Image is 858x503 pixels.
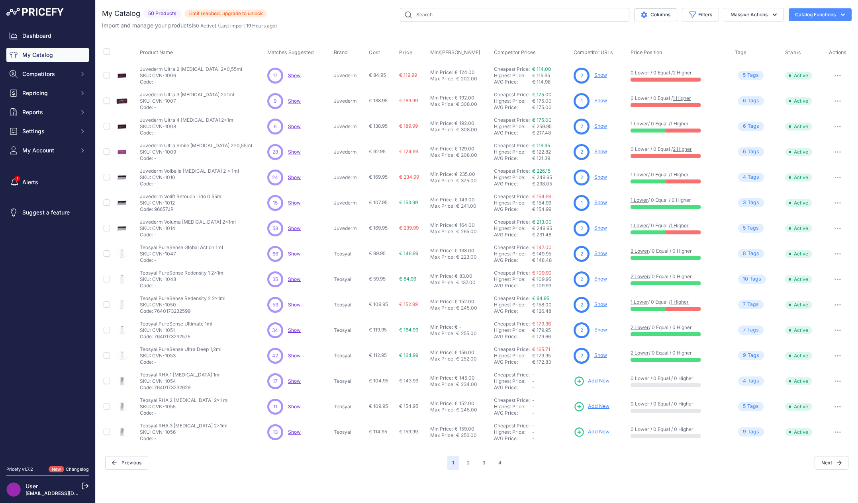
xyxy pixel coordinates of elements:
span: s [756,174,759,181]
span: Repricing [22,89,74,97]
a: Show [594,123,607,129]
a: € 165.71 [532,346,550,352]
span: Tag [738,122,764,131]
span: Show [288,123,301,129]
span: s [756,123,759,130]
a: 1 Higher [670,299,689,305]
a: Suggest a feature [6,205,89,220]
a: Show [288,98,301,104]
p: SKU: CVN-1008 [140,123,235,130]
p: Juvederm Ultra 2 [MEDICAL_DATA] 2x0,55ml [140,66,242,72]
span: Price Position [631,49,662,55]
button: My Account [6,143,89,158]
a: Show [594,225,607,231]
span: Add New [588,377,609,385]
div: € 121.39 [532,155,570,162]
div: € [454,69,458,76]
a: Show [288,378,301,384]
span: € 119.99 [399,72,417,78]
span: Matches Suggested [267,49,314,55]
span: Min/[PERSON_NAME] [430,49,480,55]
span: Add New [588,428,609,436]
span: Brand [334,49,348,55]
span: € 259.95 [532,123,552,129]
a: Cheapest Price: [494,117,530,123]
a: Show [594,276,607,282]
a: 1 Lower [631,299,648,305]
span: € 249.95 [532,174,552,180]
p: SKU: CVN-1007 [140,98,234,104]
a: 50 Active [193,23,215,29]
span: Tag [738,96,764,105]
div: 265.00 [459,228,477,235]
div: € [456,228,459,235]
div: 241.00 [459,203,476,209]
a: € 109.90 [532,270,552,276]
p: SKU: CVN-1006 [140,72,242,79]
span: Add New [588,403,609,410]
a: Show [288,149,301,155]
a: Cheapest Price: [494,423,530,429]
span: € 107.95 [369,199,388,205]
span: € 189.99 [399,97,418,103]
span: € 115.95 [532,72,550,78]
p: SKU: CVN-1010 [140,174,239,181]
button: Catalog Functions [789,8,852,21]
p: Juvederm Ultra 3 [MEDICAL_DATA] 2x1ml [140,92,234,98]
div: AVG Price: [494,104,532,111]
a: Add New [574,427,609,438]
span: Competitor URLs [574,49,613,55]
span: Show [288,353,301,359]
a: Add New [574,376,609,387]
p: / 0 Equal / [631,172,727,178]
span: Active [785,199,812,207]
div: Min Price: [430,120,453,127]
a: Show [594,199,607,205]
p: Code: - [140,232,236,238]
div: Highest Price: [494,174,532,181]
button: Next [815,456,848,470]
a: Alerts [6,175,89,189]
a: Cheapest Price: [494,397,530,403]
p: Juvederm [334,200,366,206]
span: € 169.95 [369,225,388,231]
span: 28 [272,148,278,156]
a: Cheapest Price: [494,142,530,148]
div: 202.00 [459,76,477,82]
span: Show [288,251,301,257]
a: 1 Higher [673,95,691,101]
p: Code: - [140,181,239,187]
span: Tag [738,198,764,207]
div: Highest Price: [494,98,532,104]
a: Show [288,225,301,231]
a: € 114.00 [532,66,551,72]
span: Show [288,200,301,206]
a: Show [594,72,607,78]
a: 1 Higher [670,172,689,177]
div: AVG Price: [494,206,532,213]
div: Highest Price: [494,123,532,130]
p: Code: - [140,104,234,111]
a: € 147.00 [532,244,552,250]
a: 2 Higher [673,146,692,152]
a: Cheapest Price: [494,244,530,250]
span: 9 [274,97,276,105]
button: Reports [6,105,89,119]
div: Min Price: [430,95,453,101]
a: 2 Lower [631,273,649,279]
a: User [25,483,38,489]
button: Go to page 4 [494,456,506,470]
p: SKU: CVN-1009 [140,149,252,155]
span: € 124.99 [399,148,418,154]
span: 3 [743,199,746,207]
span: € 153.99 [399,199,418,205]
span: Reports [22,108,74,116]
div: Highest Price: [494,225,532,232]
span: 2 [580,174,583,181]
span: Limit reached, upgrade to unlock [184,10,267,18]
a: 1 Higher [670,222,689,228]
span: (Last import 19 Hours ago) [218,23,277,29]
a: Show [594,148,607,154]
p: SKU: CVN-1012 [140,200,223,206]
span: Product Name [140,49,173,55]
